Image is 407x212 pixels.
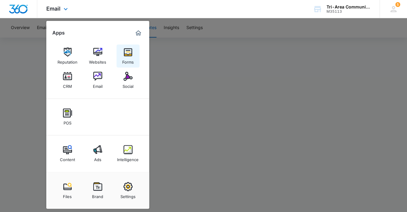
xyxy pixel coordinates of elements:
[117,45,139,68] a: Forms
[56,179,79,202] a: Files
[123,81,133,89] div: Social
[86,45,109,68] a: Websites
[60,154,75,162] div: Content
[93,81,103,89] div: Email
[63,191,72,199] div: Files
[56,105,79,128] a: POS
[120,191,136,199] div: Settings
[89,57,106,65] div: Websites
[46,5,61,12] span: Email
[117,69,139,92] a: Social
[52,30,65,36] h2: Apps
[133,28,143,38] a: Marketing 360® Dashboard
[395,2,400,7] div: notifications count
[57,57,77,65] div: Reputation
[56,45,79,68] a: Reputation
[86,142,109,165] a: Ads
[56,142,79,165] a: Content
[117,154,139,162] div: Intelligence
[92,191,103,199] div: Brand
[117,179,139,202] a: Settings
[86,179,109,202] a: Brand
[56,69,79,92] a: CRM
[327,5,371,9] div: account name
[63,81,72,89] div: CRM
[395,2,400,7] span: 5
[86,69,109,92] a: Email
[94,154,101,162] div: Ads
[64,118,71,125] div: POS
[117,142,139,165] a: Intelligence
[122,57,134,65] div: Forms
[327,9,371,14] div: account id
